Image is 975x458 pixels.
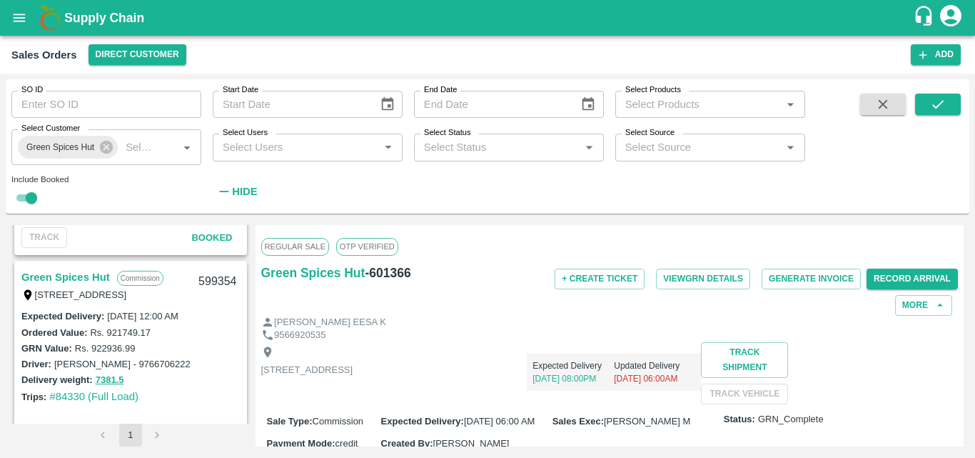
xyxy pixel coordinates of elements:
a: Green Spices Hut [21,268,110,287]
img: logo [36,4,64,32]
strong: Hide [232,186,257,197]
label: Select Customer [21,123,80,134]
label: Created By : [381,438,433,449]
label: Expected Delivery : [381,416,464,427]
button: Track Shipment [701,342,788,378]
label: [PERSON_NAME] - 9766706222 [54,359,191,369]
label: [DATE] 12:00 AM [107,311,178,322]
div: Sales Orders [11,46,77,64]
input: Select Status [418,138,576,156]
p: Commission [117,271,163,286]
span: GRN_Complete [758,413,824,427]
h6: - 601366 [365,263,410,283]
span: [PERSON_NAME] M [604,416,690,427]
label: Payment Mode : [267,438,335,449]
label: Delivery weight: [21,374,93,385]
p: [DATE] 06:00AM [614,372,695,385]
label: Trips: [21,392,46,402]
button: Select DC [89,44,186,65]
a: Green Spices Hut [261,263,365,283]
label: Select Status [424,127,471,139]
p: 9566920535 [274,329,325,342]
p: [PERSON_NAME] EESA K [274,316,386,329]
p: Updated Delivery [614,359,695,372]
button: More [895,295,952,316]
label: Rs. 922936.99 [75,343,136,354]
label: GRN Value: [21,343,72,354]
button: Open [580,138,598,156]
input: End Date [414,91,570,118]
span: [DATE] 06:00 AM [464,416,535,427]
label: Driver: [21,359,51,369]
label: Select Source [625,127,675,139]
label: Start Date [223,84,258,96]
button: Choose date [374,91,401,118]
label: Rs. 921749.17 [90,327,151,338]
span: Regular Sale [261,238,329,255]
input: Select Products [620,95,777,114]
button: Hide [213,179,261,204]
input: Select Users [217,138,375,156]
button: Open [781,138,799,156]
button: ViewGRN Details [656,269,750,289]
div: 599354 [190,265,245,299]
input: Select Customer [120,138,155,156]
a: Supply Chain [64,8,913,28]
input: Select Source [620,138,777,156]
span: credit [335,438,358,449]
div: Green Spices Hut [18,136,118,159]
label: [STREET_ADDRESS] [35,289,127,300]
label: SO ID [21,84,43,96]
button: 7381.5 [96,372,124,389]
button: Open [379,138,398,156]
p: [DATE] 08:00PM [532,372,614,385]
div: account of current user [938,3,964,33]
p: Expected Delivery [532,359,614,372]
button: + Create Ticket [555,269,645,289]
label: End Date [424,84,457,96]
span: Booked [191,232,232,243]
span: OTP VERIFIED [336,238,398,255]
button: Choose date [575,91,602,118]
b: Supply Chain [64,11,144,25]
label: Sales Exec : [552,416,604,427]
button: Record Arrival [867,269,958,289]
input: Enter SO ID [11,91,201,118]
label: Ordered Value: [21,327,87,338]
button: Generate Invoice [762,269,861,289]
label: Sale Type : [267,416,313,427]
a: #84330 (Full Load) [49,391,138,402]
p: [STREET_ADDRESS] [261,364,353,377]
button: Add [911,44,961,65]
span: Commission [313,416,364,427]
button: Open [781,95,799,114]
div: Include Booked [11,173,201,186]
input: Start Date [213,91,368,118]
button: page 1 [119,424,142,447]
span: Green Spices Hut [18,140,103,155]
label: Expected Delivery : [21,311,104,322]
label: Select Users [223,127,268,139]
button: Open [178,138,196,156]
button: open drawer [3,1,36,34]
label: Select Products [625,84,681,96]
nav: pagination navigation [90,424,171,447]
label: Status: [724,413,755,427]
div: customer-support [913,5,938,31]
